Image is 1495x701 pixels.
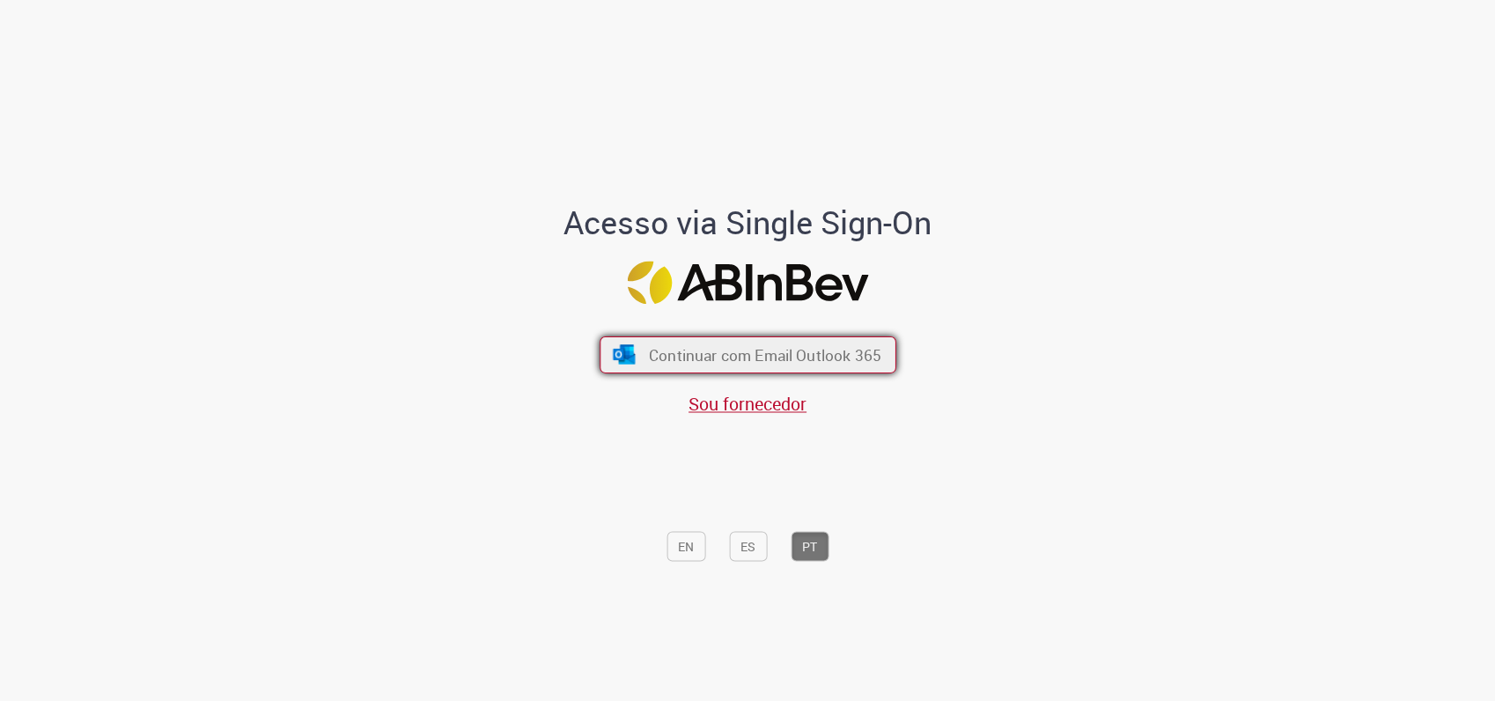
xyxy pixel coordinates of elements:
a: Sou fornecedor [689,392,806,416]
img: Logo ABInBev [627,262,868,305]
button: EN [666,531,705,561]
button: ES [729,531,767,561]
h1: Acesso via Single Sign-On [504,205,992,240]
img: ícone Azure/Microsoft 360 [611,345,637,365]
button: ícone Azure/Microsoft 360 Continuar com Email Outlook 365 [600,336,896,373]
button: PT [791,531,829,561]
span: Continuar com Email Outlook 365 [648,345,880,365]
